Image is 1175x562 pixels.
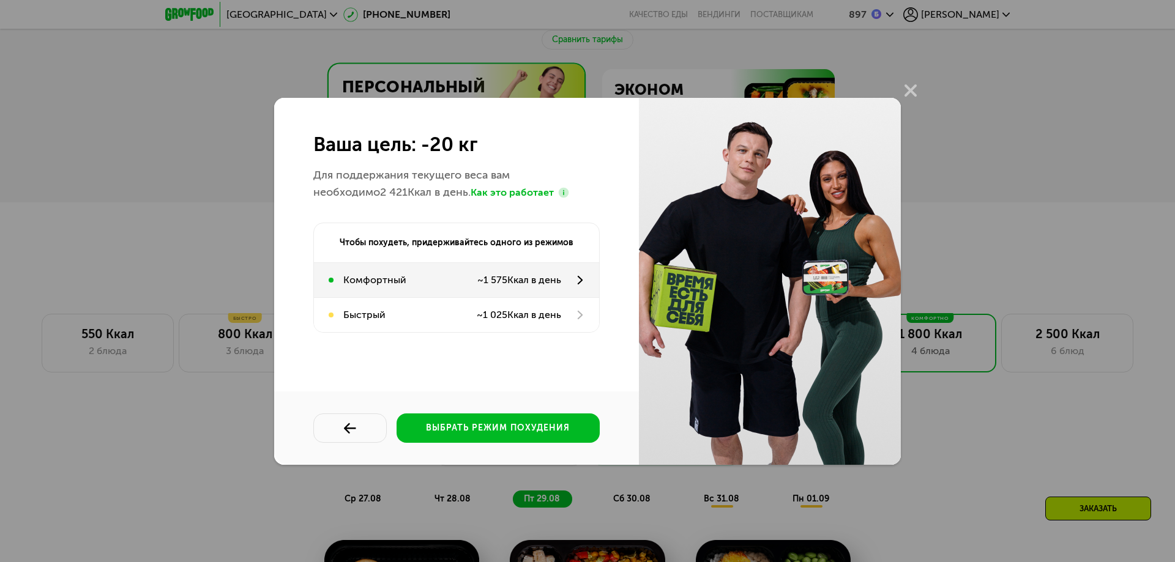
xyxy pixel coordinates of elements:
[483,274,507,286] span: 1 575
[313,166,600,201] div: Для поддержания текущего веса вам необходимо Ккал в день.
[477,273,561,287] div: ~ Ккал в день
[343,308,477,322] div: Быстрый
[483,309,507,320] span: 1 025
[471,185,570,200] a: Как это работает
[477,308,561,322] div: ~ Ккал в день
[343,273,477,287] div: Комфортный
[314,223,599,262] div: Чтобы похудеть, придерживайтесь одного из режимов
[397,413,600,443] button: выбрать режим похудения
[380,185,408,199] span: 2 421
[426,422,570,434] div: выбрать режим похудения
[313,132,600,157] h3: Ваша цель: -20 кг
